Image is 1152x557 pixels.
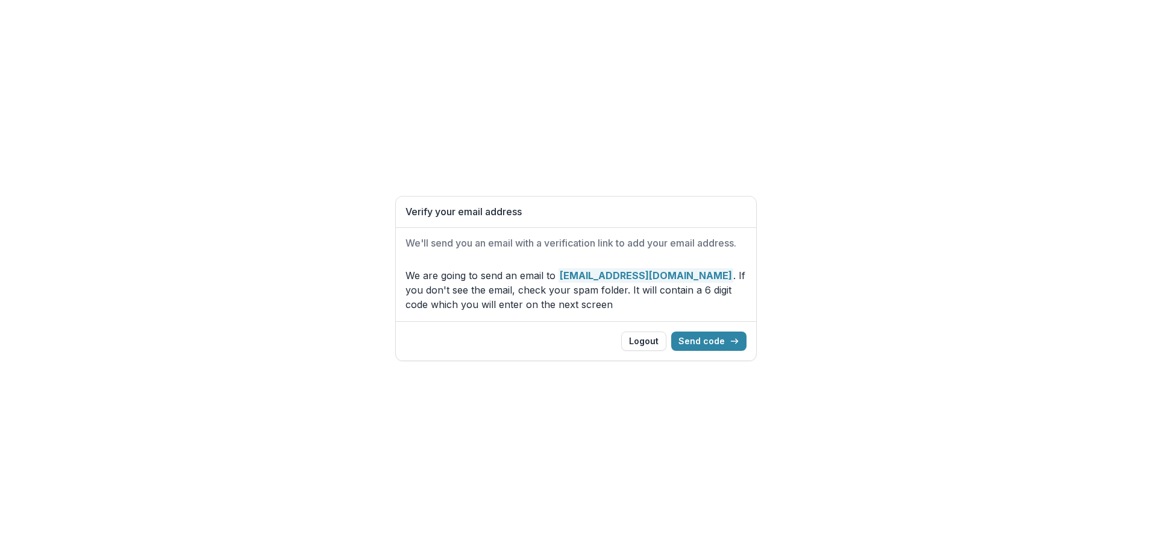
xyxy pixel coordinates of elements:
button: Send code [671,332,747,351]
p: We are going to send an email to . If you don't see the email, check your spam folder. It will co... [405,268,747,312]
strong: [EMAIL_ADDRESS][DOMAIN_NAME] [559,268,733,283]
h2: We'll send you an email with a verification link to add your email address. [405,238,747,249]
h1: Verify your email address [405,206,747,218]
button: Logout [621,332,666,351]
